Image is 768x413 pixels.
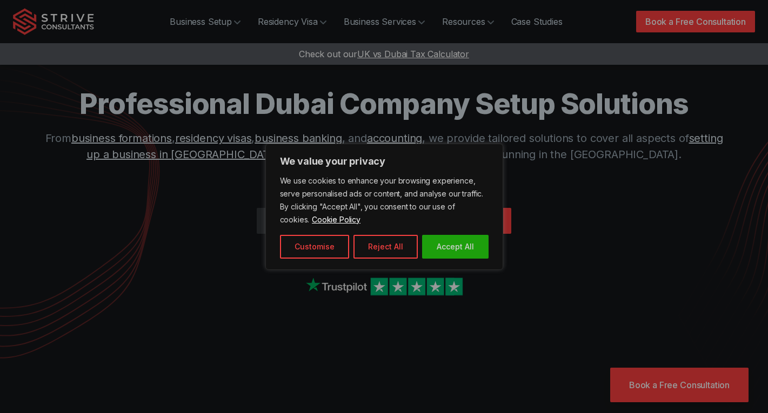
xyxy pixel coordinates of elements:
button: Reject All [353,235,418,259]
p: We value your privacy [280,155,489,168]
a: Cookie Policy [311,214,361,225]
div: We value your privacy [265,144,503,270]
button: Customise [280,235,349,259]
button: Accept All [422,235,489,259]
p: We use cookies to enhance your browsing experience, serve personalised ads or content, and analys... [280,174,489,226]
